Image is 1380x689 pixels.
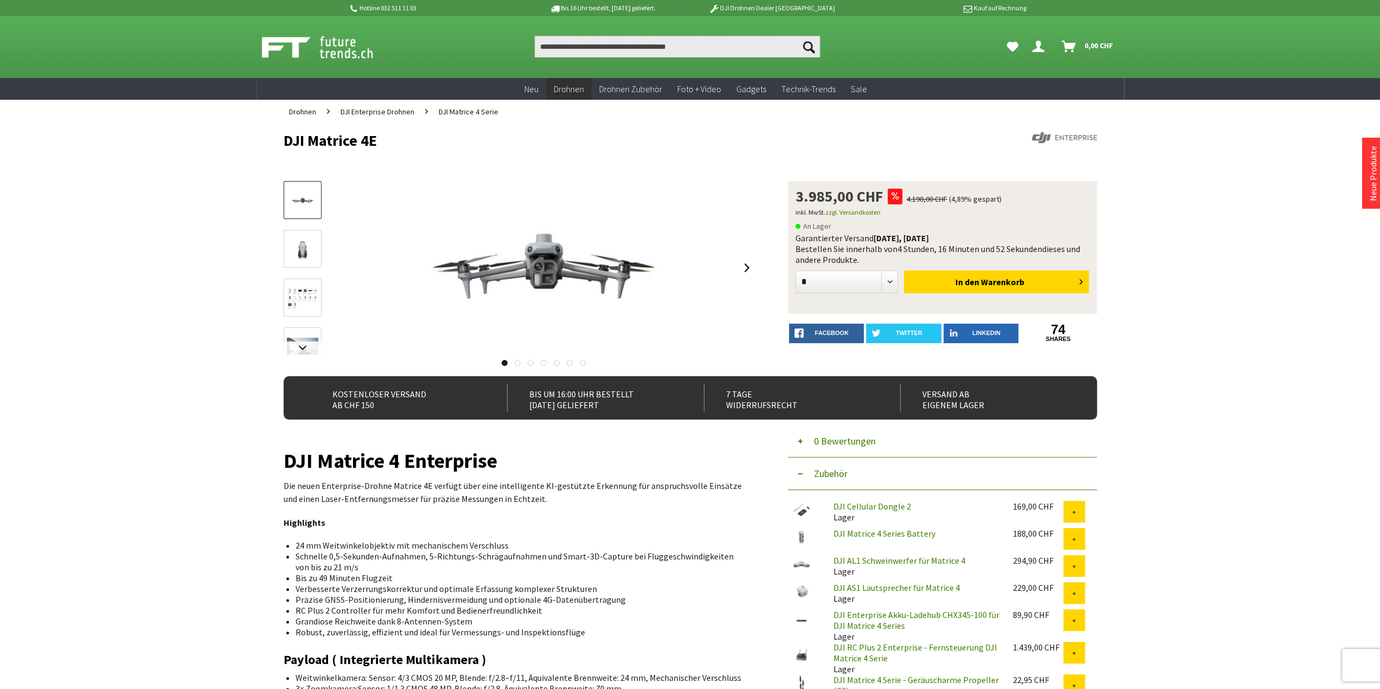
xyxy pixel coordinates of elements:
[517,78,546,100] a: Neu
[687,2,856,15] p: DJI Drohnen Dealer [GEOGRAPHIC_DATA]
[795,206,1089,219] p: inkl. MwSt.
[1028,36,1053,57] a: Dein Konto
[335,100,420,124] a: DJI Enterprise Drohnen
[1020,336,1096,343] a: shares
[833,555,965,566] a: DJI AL1 Schweinwerfer für Matrice 4
[825,642,1004,674] div: Lager
[524,83,538,94] span: Neu
[296,594,747,605] li: Präzise GNSS-Positionierung, Hindernisvermeidung und optionale 4G-Datenübertragung
[311,384,484,411] div: Kostenloser Versand ab CHF 150
[439,107,498,117] span: DJI Matrice 4 Serie
[592,78,670,100] a: Drohnen Zubehör
[874,233,929,243] b: [DATE], [DATE]
[949,194,1002,204] span: (4,89% gespart)
[677,83,721,94] span: Foto + Video
[390,181,698,355] img: DJI Matrice 4E
[788,528,815,546] img: DJI Matrice 4 Series Battery
[518,2,687,15] p: Bis 16 Uhr bestellt, [DATE] geliefert.
[825,208,881,216] a: zzgl. Versandkosten
[788,425,1097,458] button: 0 Bewertungen
[296,627,747,638] li: Robust, zuverlässig, effizient und ideal für Vermessungs- und Inspektionsflüge
[341,107,414,117] span: DJI Enterprise Drohnen
[296,572,747,583] li: Bis zu 49 Minuten Flugzeit
[284,479,755,505] p: Die neuen Enterprise-Drohne Matrice 4E verfügt über eine intelligente KI-gestützte Erkennung für ...
[296,605,747,616] li: RC Plus 2 Controller für mehr Komfort und Bedienerfreundlichkeit
[296,551,747,572] li: Schnelle 0,5-Sekunden-Aufnahmen, 5-Richtungs-Schrägaufnahmen und Smart-3D-Capture bei Fluggeschwi...
[825,609,1004,642] div: Lager
[284,100,322,124] a: Drohnen
[1013,674,1063,685] div: 22,95 CHF
[296,540,747,551] li: 24 mm Weitwinkelobjektiv mit mechanischem Verschluss
[797,36,820,57] button: Suchen
[1013,555,1063,566] div: 294,90 CHF
[857,2,1026,15] p: Kauf auf Rechnung
[788,555,815,573] img: DJI AL1 Schweinwerfer für Matrice 4
[907,194,947,204] span: 4.190,00 CHF
[788,458,1097,490] button: Zubehör
[729,78,774,100] a: Gadgets
[1084,37,1113,54] span: 0,00 CHF
[1002,36,1024,57] a: Meine Favoriten
[507,384,680,411] div: Bis um 16:00 Uhr bestellt [DATE] geliefert
[704,384,877,411] div: 7 Tage Widerrufsrecht
[825,501,1004,523] div: Lager
[554,83,584,94] span: Drohnen
[774,78,843,100] a: Technik-Trends
[287,192,318,210] img: Vorschau: DJI Matrice 4E
[289,107,316,117] span: Drohnen
[788,582,815,600] img: DJI AS1 Lautsprecher für Matrice 4
[535,36,820,57] input: Produkt, Marke, Kategorie, EAN, Artikelnummer…
[736,83,766,94] span: Gadgets
[296,616,747,627] li: Grandiose Reichweite dank 8-Antennen-System
[1013,501,1063,512] div: 169,00 CHF
[833,501,911,512] a: DJI Cellular Dongle 2
[296,672,747,683] li: Weitwinkelkamera: Sensor: 4/3 CMOS 20 MP, Blende: f/2.8–f/11, Äquivalente Brennweite: 24 mm, Mech...
[788,501,815,519] img: DJI Cellular Dongle 2
[546,78,592,100] a: Drohnen
[981,276,1024,287] span: Warenkorb
[795,220,831,233] span: An Lager
[788,609,815,629] img: DJI Enterprise Akku-Ladehub CHX345-100 für DJI Matrice 4 Series
[896,330,922,336] span: twitter
[795,233,1089,265] div: Garantierter Versand Bestellen Sie innerhalb von dieses und andere Produkte.
[955,276,979,287] span: In den
[825,555,1004,577] div: Lager
[1032,132,1097,143] img: DJI Enterprise
[262,34,397,61] img: Shop Futuretrends - zur Startseite wechseln
[599,83,662,94] span: Drohnen Zubehör
[972,330,1000,336] span: LinkedIn
[815,330,849,336] span: facebook
[781,83,836,94] span: Technik-Trends
[943,324,1019,343] a: LinkedIn
[833,582,960,593] a: DJI AS1 Lautsprecher für Matrice 4
[1368,146,1378,201] a: Neue Produkte
[825,582,1004,604] div: Lager
[843,78,875,100] a: Sale
[1020,324,1096,336] a: 74
[789,324,864,343] a: facebook
[433,100,504,124] a: DJI Matrice 4 Serie
[833,642,997,664] a: DJI RC Plus 2 Enterprise - Fernsteuerung DJI Matrice 4 Serie
[900,384,1073,411] div: Versand ab eigenem Lager
[284,653,755,667] h2: Payload ( Integrierte Multikamera )
[1013,582,1063,593] div: 229,00 CHF
[795,189,883,204] span: 3.985,00 CHF
[788,642,815,669] img: DJI RC Plus 2 Enterprise - Fernsteuerung DJI Matrice 4 Serie
[284,132,934,149] h1: DJI Matrice 4E
[1013,528,1063,539] div: 188,00 CHF
[833,609,999,631] a: DJI Enterprise Akku-Ladehub CHX345-100 für DJI Matrice 4 Series
[296,583,747,594] li: Verbesserte Verzerrungskorrektur und optimale Erfassung komplexer Strukturen
[866,324,941,343] a: twitter
[1057,36,1119,57] a: Warenkorb
[1013,642,1063,653] div: 1.439,00 CHF
[1013,609,1063,620] div: 89,90 CHF
[670,78,729,100] a: Foto + Video
[904,271,1089,293] button: In den Warenkorb
[851,83,867,94] span: Sale
[897,243,1042,254] span: 4 Stunden, 16 Minuten und 52 Sekunden
[833,528,935,539] a: DJI Matrice 4 Series Battery
[284,517,325,528] strong: Highlights
[284,453,755,468] h1: DJI Matrice 4 Enterprise
[349,2,518,15] p: Hotline 032 511 11 03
